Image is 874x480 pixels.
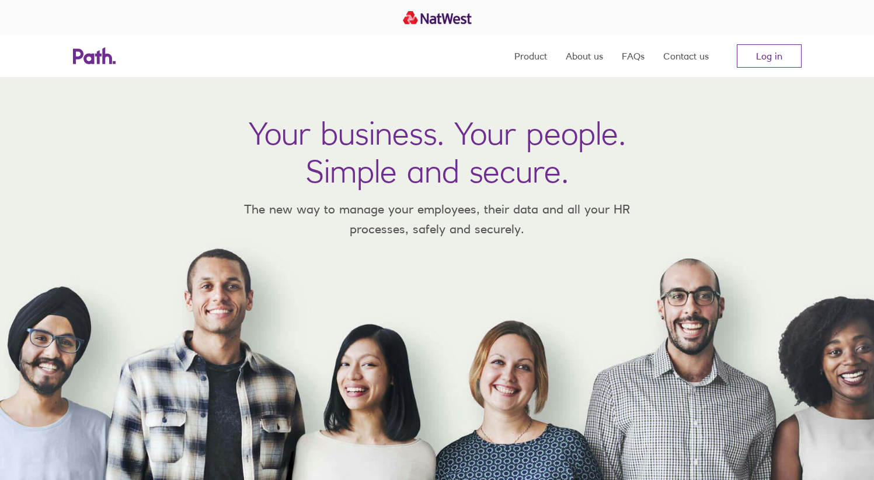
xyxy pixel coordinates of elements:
a: FAQs [622,35,645,77]
a: Contact us [663,35,709,77]
a: Log in [737,44,802,68]
p: The new way to manage your employees, their data and all your HR processes, safely and securely. [227,199,647,239]
a: Product [514,35,547,77]
h1: Your business. Your people. Simple and secure. [249,114,626,190]
a: About us [566,35,603,77]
